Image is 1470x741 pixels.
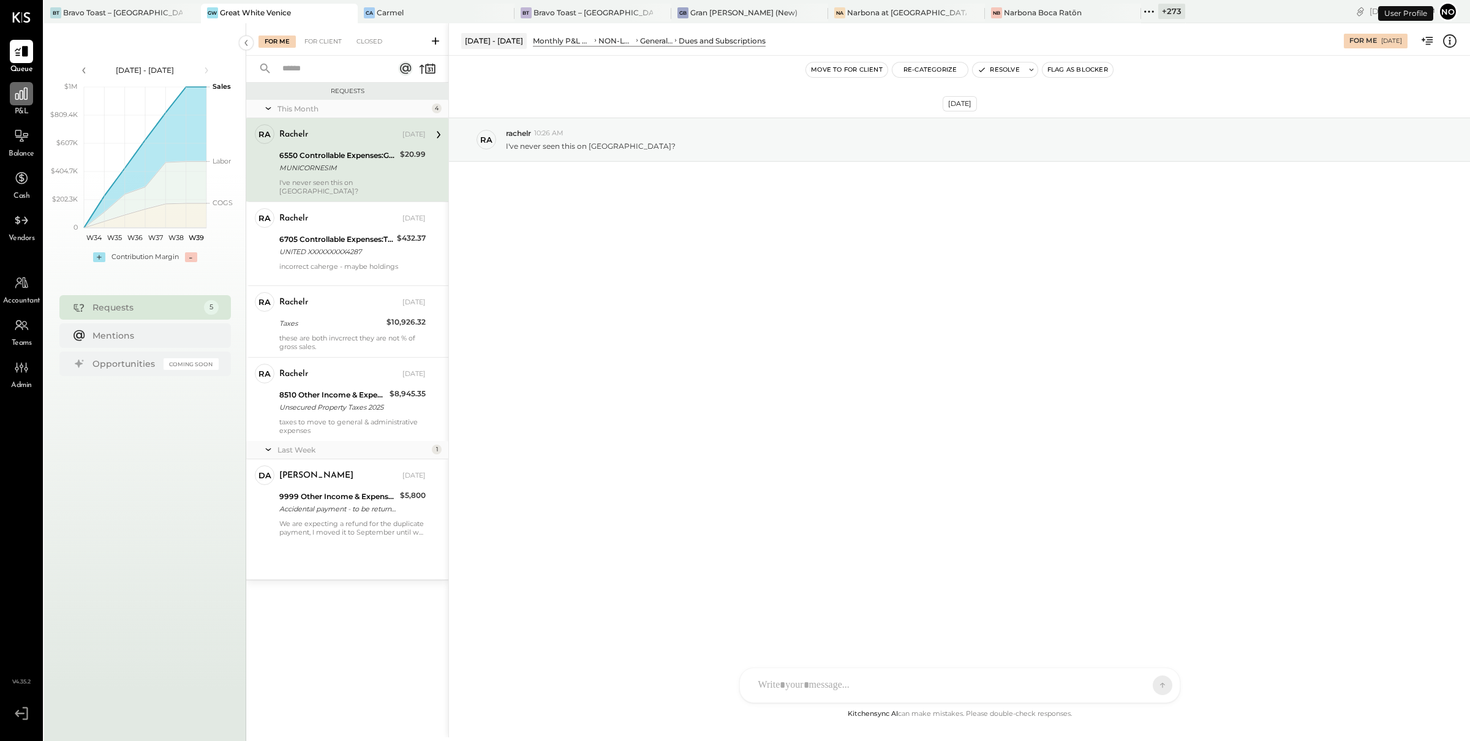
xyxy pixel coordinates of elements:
div: [DATE] [402,130,426,140]
div: 8510 Other Income & Expenses:Taxes [279,389,386,401]
div: MUNICORNESIM [279,162,396,174]
div: ra [480,134,492,146]
span: Teams [12,338,32,349]
div: [DATE] [1381,37,1402,45]
span: P&L [15,107,29,118]
div: rachelr [279,368,308,380]
div: ra [258,368,271,380]
text: W34 [86,233,102,242]
div: Monthly P&L Comparison [533,36,592,46]
div: For Me [1349,36,1377,46]
div: GW [207,7,218,18]
div: UNITED XXXXXXXXX4287 [279,246,393,258]
a: Admin [1,356,42,391]
a: Cash [1,167,42,202]
div: Unsecured Property Taxes 2025 [279,401,386,413]
a: Teams [1,314,42,349]
div: rachelr [279,213,308,225]
div: [DATE] [943,96,977,111]
span: Admin [11,380,32,391]
div: Contribution Margin [111,252,179,262]
div: incorrect caherge - maybe holdings [279,262,426,279]
div: We are expecting a refund for the duplicate payment, I moved it to September until we get the refund [279,519,426,536]
div: 6705 Controllable Expenses:Travel, Meals, & Entertainment:Travel, Ground Transport & Airfare [279,233,393,246]
div: NON-LABOR OPERATING EXPENSES [598,36,634,46]
div: 4 [432,103,442,113]
text: W39 [188,233,203,242]
div: ra [258,213,271,224]
div: [DATE] [402,298,426,307]
button: Move to for client [806,62,888,77]
div: [DATE] - [DATE] [461,33,527,48]
div: ra [258,129,271,140]
div: copy link [1354,5,1366,18]
div: Accidental payment - to be returned [279,503,396,515]
div: + [93,252,105,262]
div: these are both invcrrect they are not % of gross sales. [279,334,426,351]
div: [PERSON_NAME] [279,470,353,482]
div: taxes to move to general & administrative expenses [279,418,426,435]
text: W38 [168,233,183,242]
div: rachelr [279,129,308,141]
a: P&L [1,82,42,118]
div: Bravo Toast – [GEOGRAPHIC_DATA] [63,7,183,18]
text: 0 [73,223,78,231]
text: W35 [107,233,122,242]
div: Opportunities [92,358,157,370]
button: Resolve [973,62,1024,77]
text: W36 [127,233,142,242]
div: NB [991,7,1002,18]
button: Flag as Blocker [1042,62,1113,77]
text: COGS [213,198,233,207]
div: Dues and Subscriptions [679,36,766,46]
div: DA [258,470,271,481]
span: Accountant [3,296,40,307]
div: Last Week [277,445,429,455]
div: [DATE] [402,471,426,481]
div: [DATE] [1370,6,1435,17]
div: 1 [432,445,442,454]
text: $1M [64,82,78,91]
div: - [185,252,197,262]
a: Balance [1,124,42,160]
div: BT [50,7,61,18]
div: $8,945.35 [390,388,426,400]
span: 10:26 AM [534,129,563,138]
div: Carmel [377,7,404,18]
div: Requests [252,87,442,96]
div: [DATE] - [DATE] [93,65,197,75]
p: I've never seen this on [GEOGRAPHIC_DATA]? [506,141,676,151]
div: I've never seen this on [GEOGRAPHIC_DATA]? [279,178,426,195]
a: Accountant [1,271,42,307]
text: Labor [213,157,231,165]
span: Vendors [9,233,35,244]
button: No [1438,2,1458,21]
div: Great White Venice [220,7,291,18]
div: [DATE] [402,214,426,224]
button: Re-Categorize [892,62,968,77]
div: Narbona at [GEOGRAPHIC_DATA] LLC [847,7,967,18]
div: Bravo Toast – [GEOGRAPHIC_DATA] [533,7,653,18]
span: Cash [13,191,29,202]
div: Na [834,7,845,18]
div: Ca [364,7,375,18]
div: This Month [277,103,429,114]
span: Queue [10,64,33,75]
div: 5 [204,300,219,315]
div: Coming Soon [164,358,219,370]
div: General & Administrative Expenses [640,36,673,46]
div: $5,800 [400,489,426,502]
text: $202.3K [52,195,78,203]
div: Taxes [279,317,383,329]
div: 6550 Controllable Expenses:General & Administrative Expenses:Dues and Subscriptions [279,149,396,162]
div: $432.37 [397,232,426,244]
span: rachelr [506,128,531,138]
span: Balance [9,149,34,160]
div: $10,926.32 [386,316,426,328]
text: Sales [213,82,231,91]
text: $607K [56,138,78,147]
div: 9999 Other Income & Expenses:To Be Classified [279,491,396,503]
a: Vendors [1,209,42,244]
text: $404.7K [51,167,78,175]
div: GB [677,7,688,18]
